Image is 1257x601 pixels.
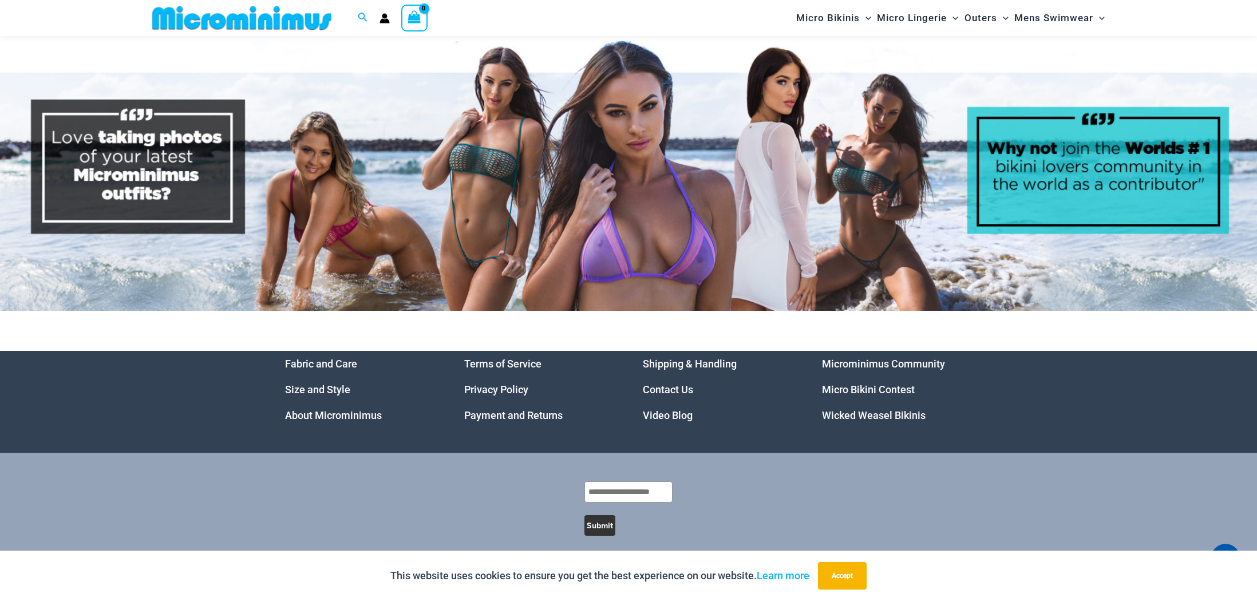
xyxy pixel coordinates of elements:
aside: Footer Widget 1 [285,351,436,428]
a: Micro Bikini Contest [822,383,915,396]
a: Privacy Policy [464,383,528,396]
a: Micro BikinisMenu ToggleMenu Toggle [793,3,874,33]
span: Micro Lingerie [877,3,947,33]
a: Video Blog [643,409,693,421]
aside: Footer Widget 2 [464,351,615,428]
p: This website uses cookies to ensure you get the best experience on our website. [390,567,809,584]
a: Search icon link [358,11,368,25]
a: Contact Us [643,383,693,396]
span: Mens Swimwear [1014,3,1093,33]
span: Menu Toggle [997,3,1009,33]
a: Payment and Returns [464,409,563,421]
a: Terms of Service [464,358,541,370]
a: About Microminimus [285,409,382,421]
button: Submit [584,515,615,536]
nav: Menu [285,351,436,428]
button: Accept [818,562,867,590]
img: MM SHOP LOGO FLAT [148,5,336,31]
a: View Shopping Cart, empty [401,5,428,31]
a: Micro LingerieMenu ToggleMenu Toggle [874,3,961,33]
nav: Menu [822,351,973,428]
span: Micro Bikinis [796,3,860,33]
a: Microminimus Community [822,358,945,370]
nav: Menu [643,351,793,428]
span: Outers [965,3,997,33]
aside: Footer Widget 4 [822,351,973,428]
a: Fabric and Care [285,358,357,370]
nav: Site Navigation [792,2,1109,34]
span: Menu Toggle [860,3,871,33]
a: Wicked Weasel Bikinis [822,409,926,421]
a: Mens SwimwearMenu ToggleMenu Toggle [1011,3,1108,33]
aside: Footer Widget 3 [643,351,793,428]
a: Shipping & Handling [643,358,737,370]
span: Menu Toggle [947,3,958,33]
a: Account icon link [380,13,390,23]
nav: Menu [464,351,615,428]
a: Size and Style [285,383,350,396]
a: OutersMenu ToggleMenu Toggle [962,3,1011,33]
a: Learn more [757,570,809,582]
span: Menu Toggle [1093,3,1105,33]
